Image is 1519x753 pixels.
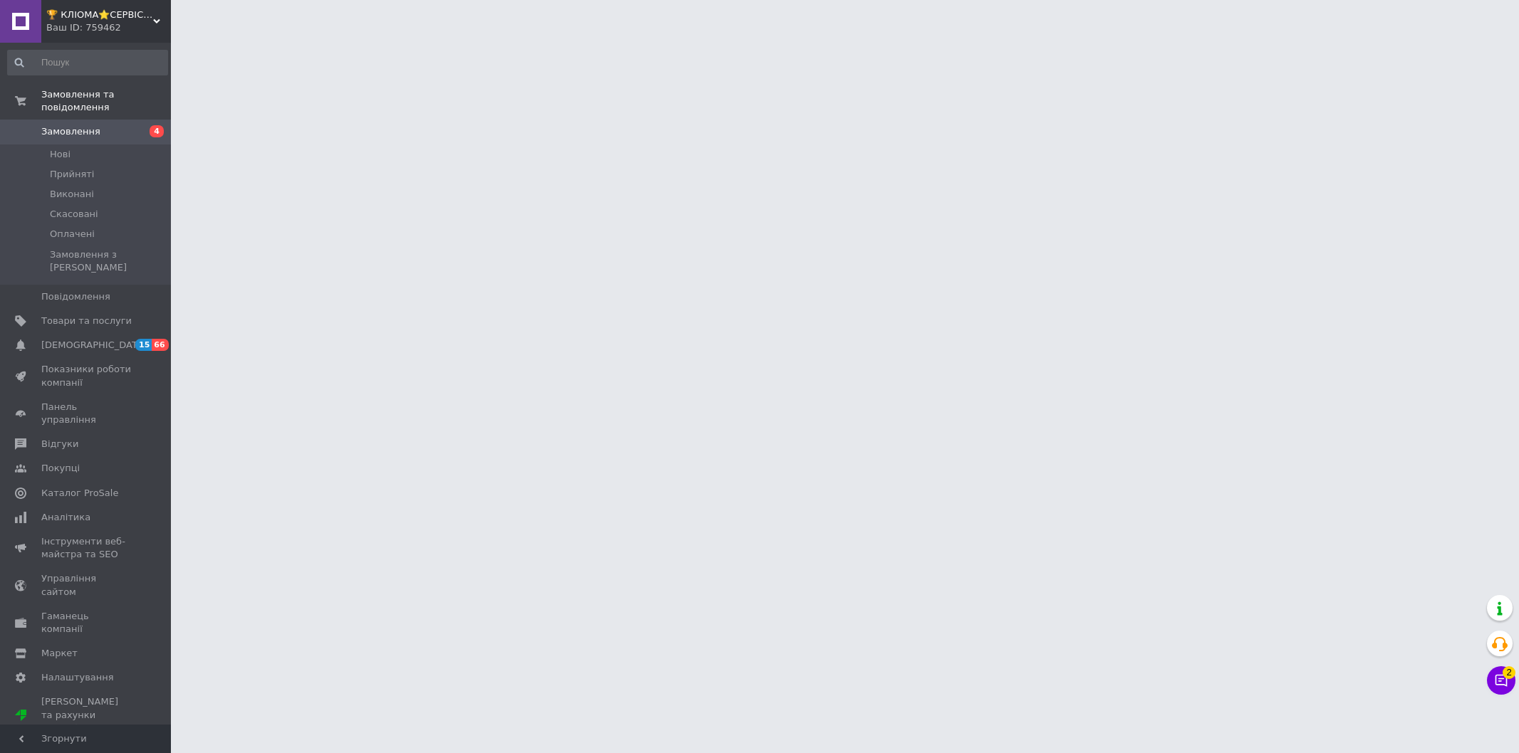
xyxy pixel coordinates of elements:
span: Скасовані [50,208,98,221]
span: 4 [150,125,164,137]
span: 15 [135,339,152,351]
span: 🏆 КЛІОМА⭐СЕРВІС™ - Розплідник ягідних рослин [46,9,153,21]
span: [PERSON_NAME] та рахунки [41,695,132,734]
span: Прийняті [50,168,94,181]
span: Замовлення та повідомлення [41,88,171,114]
span: Нові [50,148,71,161]
span: Виконані [50,188,94,201]
span: Налаштування [41,671,114,684]
span: Показники роботи компанії [41,363,132,389]
span: Маркет [41,647,78,660]
span: Оплачені [50,228,95,241]
span: Товари та послуги [41,315,132,327]
span: Замовлення з [PERSON_NAME] [50,248,167,274]
span: Покупці [41,462,80,475]
span: Повідомлення [41,290,110,303]
span: [DEMOGRAPHIC_DATA] [41,339,147,352]
span: 2 [1503,663,1515,676]
div: Ваш ID: 759462 [46,21,171,34]
button: Чат з покупцем2 [1487,666,1515,695]
span: Відгуки [41,438,78,451]
span: Панель управління [41,401,132,426]
span: Гаманець компанії [41,610,132,636]
span: Інструменти веб-майстра та SEO [41,535,132,561]
span: Каталог ProSale [41,487,118,500]
span: Замовлення [41,125,100,138]
span: Управління сайтом [41,572,132,598]
div: Prom мікс 6 000 [41,722,132,734]
span: 66 [152,339,168,351]
input: Пошук [7,50,168,75]
span: Аналітика [41,511,90,524]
